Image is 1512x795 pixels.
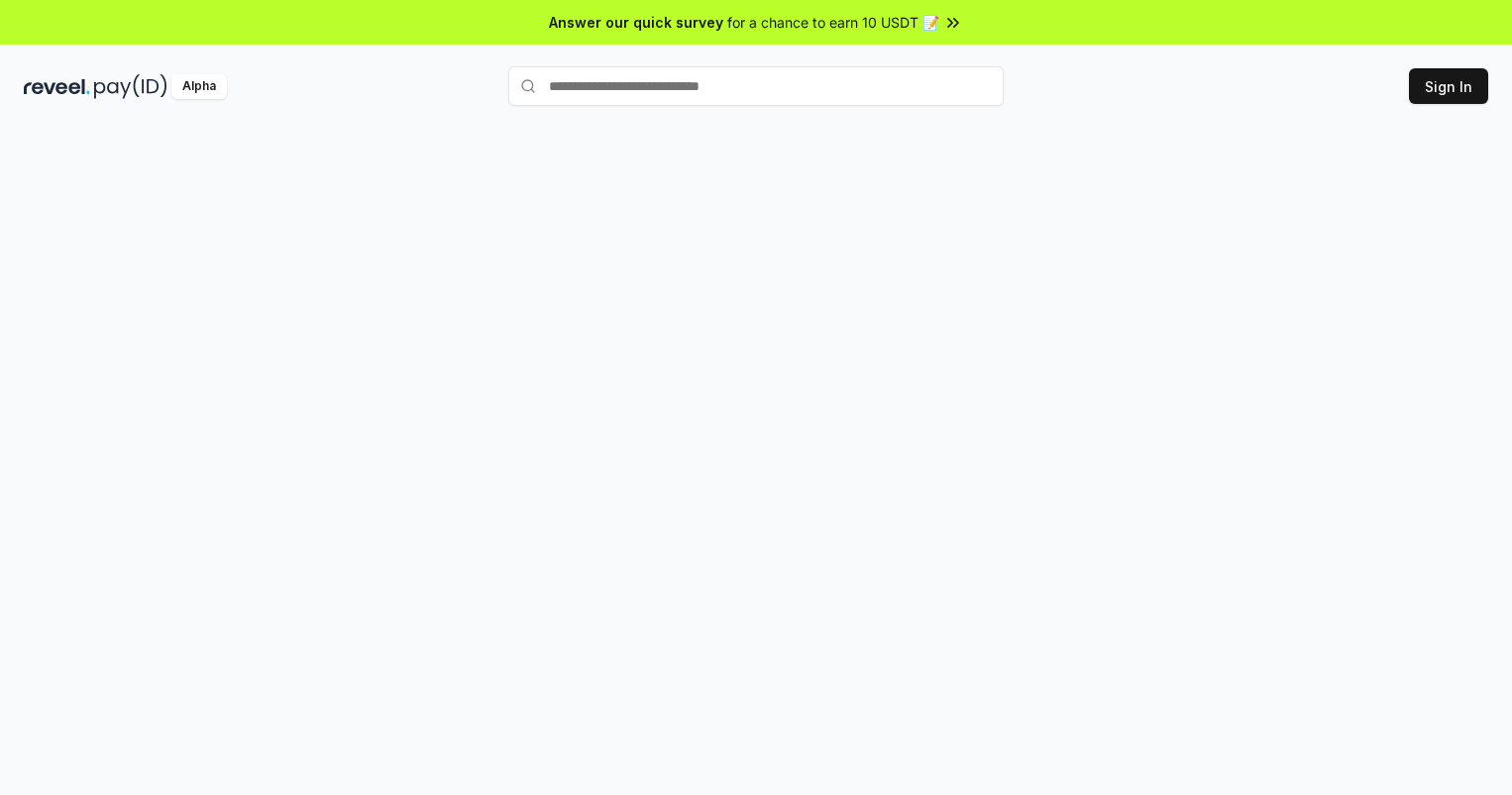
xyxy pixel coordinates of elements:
span: for a chance to earn 10 USDT 📝 [727,12,939,33]
span: Answer our quick survey [549,12,723,33]
button: Sign In [1409,68,1488,104]
div: Alpha [171,74,227,99]
img: pay_id [94,74,167,99]
img: reveel_dark [24,74,90,99]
